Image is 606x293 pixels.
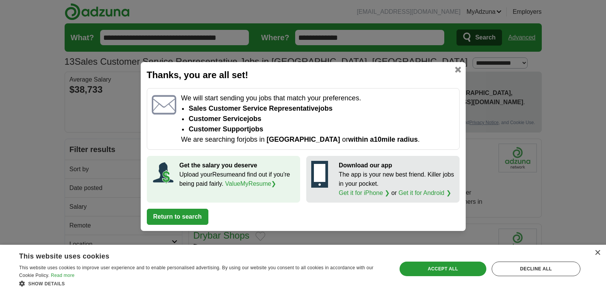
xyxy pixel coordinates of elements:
a: Get it for Android ❯ [398,190,451,196]
p: We will start sending you jobs that match your preferences. [181,93,454,103]
li: customer support jobs [188,124,454,134]
div: This website uses cookies [19,249,367,261]
p: We are searching for jobs in or . [181,134,454,145]
p: Download our app [339,161,455,170]
li: customer service jobs [188,114,454,124]
a: Get it for iPhone ❯ [339,190,390,196]
span: [GEOGRAPHIC_DATA] [266,136,340,143]
span: This website uses cookies to improve user experience and to enable personalised advertising. By u... [19,265,374,278]
div: Decline all [492,262,580,276]
p: The app is your new best friend. Killer jobs in your pocket. or [339,170,455,198]
h2: Thanks, you are all set! [147,68,460,82]
span: within a 10 mile radius [348,136,418,143]
p: Upload your Resume and find out if you're being paid fairly. [179,170,295,188]
a: ValueMyResume❯ [225,180,276,187]
div: Close [595,250,600,256]
div: Show details [19,280,386,287]
button: Return to search [147,209,208,225]
a: Read more, opens a new window [51,273,75,278]
p: Get the salary you deserve [179,161,295,170]
li: Sales Customer Service Representative jobs [188,103,454,114]
div: Accept all [400,262,486,276]
span: Show details [28,281,65,286]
